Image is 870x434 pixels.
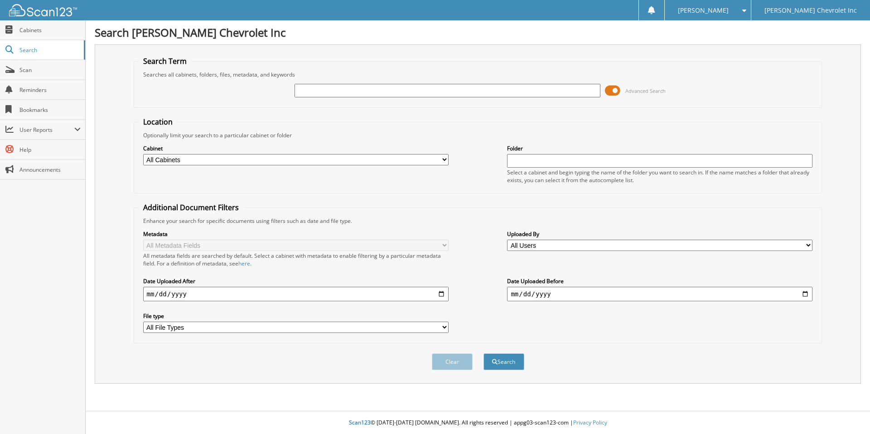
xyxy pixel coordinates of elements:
[507,287,812,301] input: end
[573,419,607,426] a: Privacy Policy
[19,126,74,134] span: User Reports
[764,8,857,13] span: [PERSON_NAME] Chevrolet Inc
[19,106,81,114] span: Bookmarks
[19,66,81,74] span: Scan
[19,46,79,54] span: Search
[139,56,191,66] legend: Search Term
[238,260,250,267] a: here
[139,131,817,139] div: Optionally limit your search to a particular cabinet or folder
[349,419,371,426] span: Scan123
[825,391,870,434] iframe: Chat Widget
[143,230,449,238] label: Metadata
[507,277,812,285] label: Date Uploaded Before
[19,146,81,154] span: Help
[483,353,524,370] button: Search
[139,203,243,212] legend: Additional Document Filters
[143,277,449,285] label: Date Uploaded After
[143,145,449,152] label: Cabinet
[9,4,77,16] img: scan123-logo-white.svg
[139,117,177,127] legend: Location
[507,145,812,152] label: Folder
[678,8,729,13] span: [PERSON_NAME]
[19,26,81,34] span: Cabinets
[143,287,449,301] input: start
[19,166,81,174] span: Announcements
[625,87,666,94] span: Advanced Search
[432,353,473,370] button: Clear
[143,252,449,267] div: All metadata fields are searched by default. Select a cabinet with metadata to enable filtering b...
[507,230,812,238] label: Uploaded By
[143,312,449,320] label: File type
[86,412,870,434] div: © [DATE]-[DATE] [DOMAIN_NAME]. All rights reserved | appg03-scan123-com |
[139,217,817,225] div: Enhance your search for specific documents using filters such as date and file type.
[19,86,81,94] span: Reminders
[507,169,812,184] div: Select a cabinet and begin typing the name of the folder you want to search in. If the name match...
[95,25,861,40] h1: Search [PERSON_NAME] Chevrolet Inc
[139,71,817,78] div: Searches all cabinets, folders, files, metadata, and keywords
